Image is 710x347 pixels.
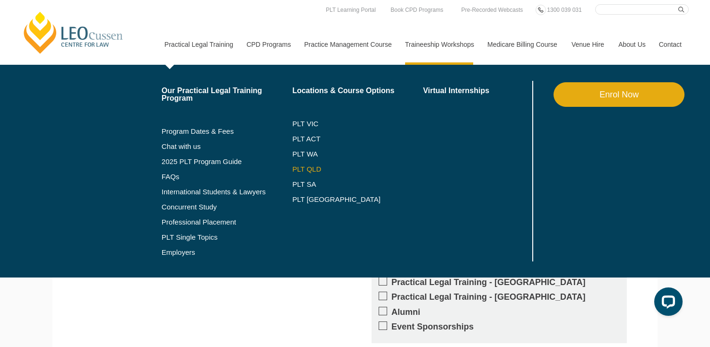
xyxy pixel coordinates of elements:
[292,196,423,203] a: PLT [GEOGRAPHIC_DATA]
[379,307,620,318] label: Alumni
[388,5,445,15] a: Book CPD Programs
[292,181,423,188] a: PLT SA
[297,24,398,65] a: Practice Management Course
[239,24,297,65] a: CPD Programs
[379,321,620,332] label: Event Sponsorships
[162,234,293,241] a: PLT Single Topics
[292,87,423,95] a: Locations & Course Options
[157,24,240,65] a: Practical Legal Training
[162,203,293,211] a: Concurrent Study
[480,24,564,65] a: Medicare Billing Course
[611,24,652,65] a: About Us
[564,24,611,65] a: Venue Hire
[162,128,293,135] a: Program Dates & Fees
[647,284,686,323] iframe: LiveChat chat widget
[162,249,293,256] a: Employers
[162,188,293,196] a: International Students & Lawyers
[162,143,293,150] a: Chat with us
[162,218,293,226] a: Professional Placement
[162,173,293,181] a: FAQs
[652,24,689,65] a: Contact
[292,120,423,128] a: PLT VIC
[292,135,423,143] a: PLT ACT
[547,7,581,13] span: 1300 039 031
[292,165,423,173] a: PLT QLD
[162,87,293,102] a: Our Practical Legal Training Program
[554,82,684,107] a: Enrol Now
[379,292,620,303] label: Practical Legal Training - [GEOGRAPHIC_DATA]
[292,150,399,158] a: PLT WA
[398,24,480,65] a: Traineeship Workshops
[21,10,126,55] a: [PERSON_NAME] Centre for Law
[423,87,530,95] a: Virtual Internships
[379,277,620,288] label: Practical Legal Training - [GEOGRAPHIC_DATA]
[162,158,269,165] a: 2025 PLT Program Guide
[323,5,378,15] a: PLT Learning Portal
[459,5,526,15] a: Pre-Recorded Webcasts
[545,5,584,15] a: 1300 039 031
